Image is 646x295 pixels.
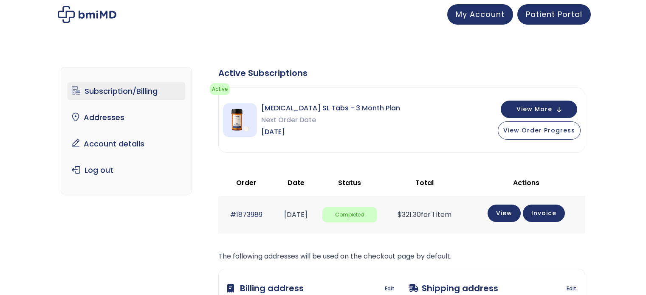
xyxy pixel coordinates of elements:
span: Active [210,83,230,95]
a: Edit [567,283,576,295]
span: View Order Progress [503,126,575,135]
div: Active Subscriptions [218,67,585,79]
time: [DATE] [284,210,307,219]
a: #1873989 [230,210,262,219]
span: Next Order Date [261,114,400,126]
span: View More [516,107,552,112]
a: Subscription/Billing [68,82,185,100]
span: Patient Portal [526,9,582,20]
nav: Account pages [61,67,192,194]
span: Status [338,178,361,188]
a: Account details [68,135,185,153]
button: View More [501,101,577,118]
a: Patient Portal [517,4,591,25]
td: for 1 item [381,196,467,233]
p: The following addresses will be used on the checkout page by default. [218,250,585,262]
span: My Account [456,9,505,20]
span: Order [236,178,257,188]
span: [DATE] [261,126,400,138]
button: View Order Progress [498,121,581,140]
a: Edit [385,283,395,295]
img: My account [58,6,116,23]
span: Actions [513,178,539,188]
span: $ [398,210,402,219]
span: [MEDICAL_DATA] SL Tabs - 3 Month Plan [261,102,400,114]
a: Addresses [68,109,185,126]
span: Total [415,178,434,188]
a: Log out [68,161,185,179]
a: View [488,205,521,222]
a: My Account [447,4,513,25]
span: Date [288,178,305,188]
span: 321.30 [398,210,421,219]
a: Invoice [523,205,565,222]
span: Completed [322,207,378,223]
